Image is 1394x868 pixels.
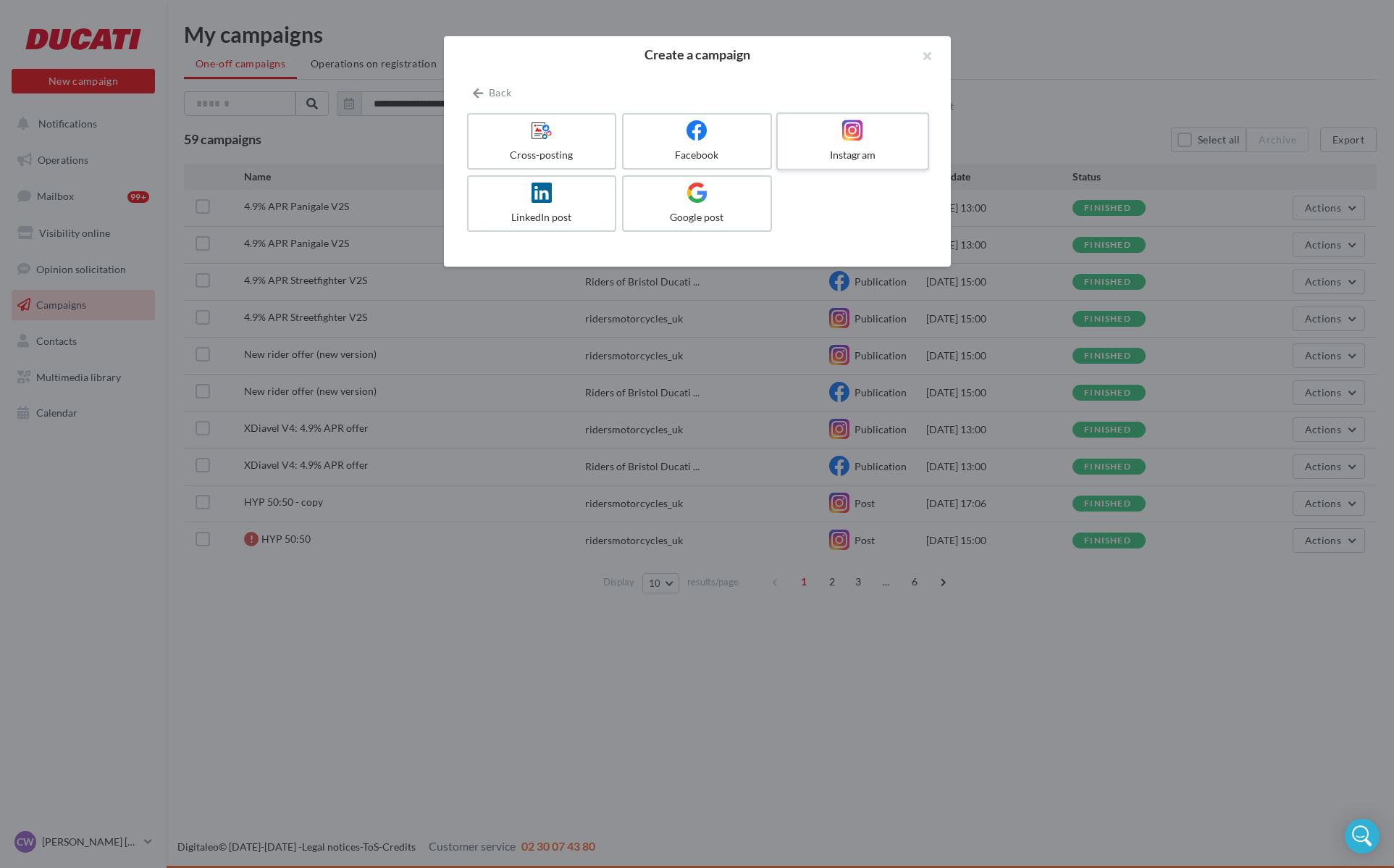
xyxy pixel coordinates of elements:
[629,210,765,225] div: Google post
[467,48,928,61] h2: Create a campaign
[474,210,610,225] div: LinkedIn post
[629,148,765,162] div: Facebook
[1345,819,1380,854] div: Open Intercom Messenger
[784,148,921,162] div: Instagram
[474,148,610,162] div: Cross-posting
[467,84,518,101] button: Back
